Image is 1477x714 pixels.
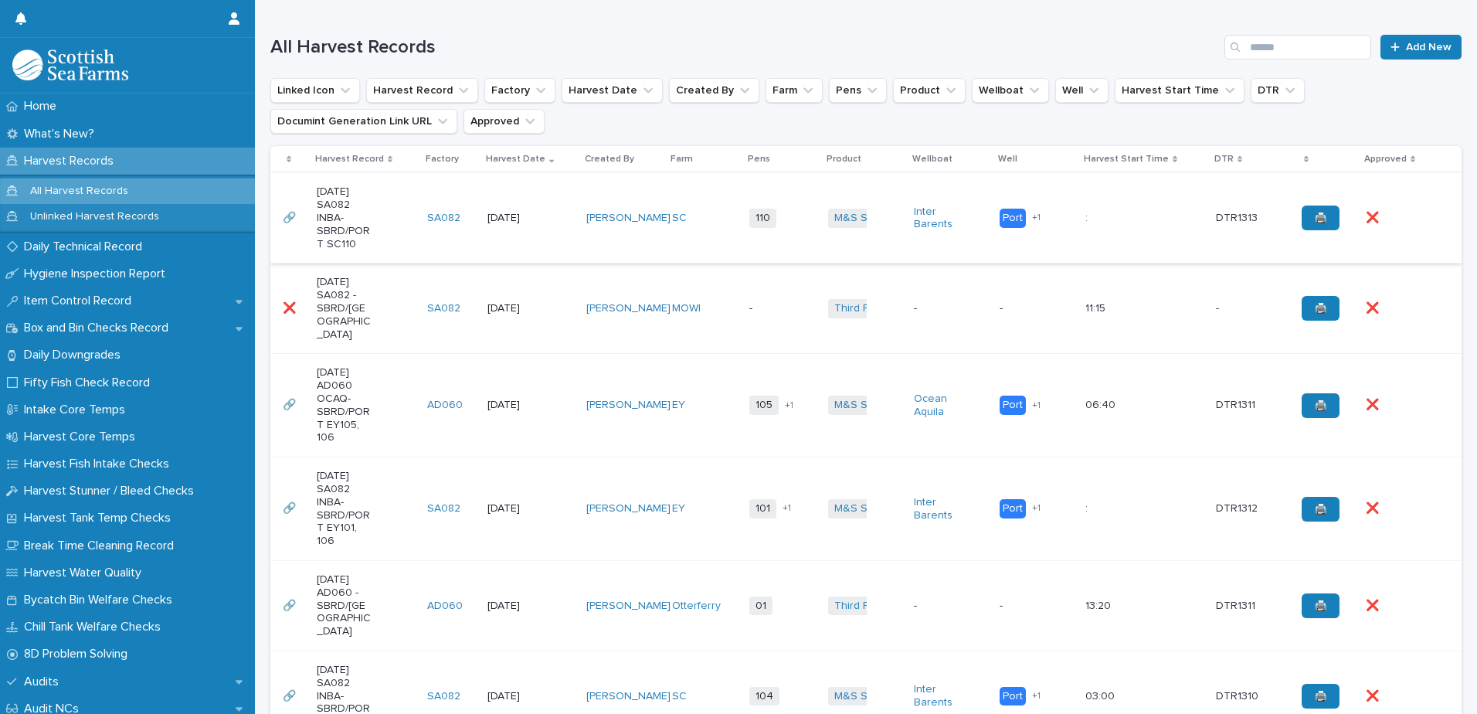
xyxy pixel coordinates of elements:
a: SA082 [427,212,460,225]
span: + 1 [1032,692,1041,701]
p: All Harvest Records [18,185,141,198]
a: [PERSON_NAME] [586,690,671,703]
button: Linked Icon [270,78,360,103]
p: Wellboat [912,151,952,168]
p: ❌ [283,299,299,315]
button: Well [1055,78,1109,103]
p: - [914,600,969,613]
p: DTR1311 [1216,396,1258,412]
button: Documint Generation Link URL [270,109,457,134]
span: 105 [749,396,779,415]
button: Harvest Start Time [1115,78,1244,103]
button: Created By [669,78,759,103]
span: 101 [749,499,776,518]
tr: 🔗🔗 [DATE] AD060 -SBRD/[GEOGRAPHIC_DATA]AD060 [DATE][PERSON_NAME] Otterferry 01Third Party Salmon ... [270,560,1462,651]
p: Unlinked Harvest Records [18,210,171,223]
p: [DATE] [487,502,542,515]
p: DTR1313 [1216,209,1261,225]
tr: 🔗🔗 [DATE] AD060 OCAQ-SBRD/PORT EY105, 106AD060 [DATE][PERSON_NAME] EY 105+1M&S Select Ocean Aquil... [270,354,1462,457]
p: DTR1310 [1216,687,1261,703]
p: 🔗 [283,499,299,515]
a: Inter Barents [914,496,969,522]
p: : [1085,209,1091,225]
span: + 1 [783,504,791,513]
a: 🖨️ [1302,593,1339,618]
a: 🖨️ [1302,393,1339,418]
a: Third Party Salmon [834,600,928,613]
span: + 1 [1032,401,1041,410]
p: Intake Core Temps [18,403,138,417]
a: AD060 [427,600,463,613]
p: Fifty Fish Check Record [18,376,162,390]
div: Port [1000,396,1026,415]
p: [DATE] [487,302,542,315]
p: Harvest Stunner / Bleed Checks [18,484,206,498]
tr: 🔗🔗 [DATE] SA082 INBA-SBRD/PORT SC110SA082 [DATE][PERSON_NAME] SC 110M&S Select Inter Barents Port... [270,173,1462,263]
p: Well [998,151,1017,168]
span: 🖨️ [1314,400,1327,411]
a: [PERSON_NAME] [586,212,671,225]
p: Harvest Core Temps [18,430,148,444]
a: Inter Barents [914,206,969,232]
p: Pens [748,151,770,168]
p: ❌ [1366,499,1382,515]
span: Add New [1406,42,1452,53]
button: Approved [463,109,545,134]
p: Product [827,151,861,168]
p: 🔗 [283,597,299,613]
a: Add New [1380,35,1462,59]
p: Item Control Record [18,294,144,308]
p: 03:00 [1085,687,1118,703]
a: Inter Barents [914,683,969,709]
span: 01 [749,597,772,616]
p: DTR1311 [1216,597,1258,613]
input: Search [1224,35,1371,59]
p: Harvest Records [18,154,126,168]
button: Farm [766,78,823,103]
p: - [914,302,969,315]
p: DTR [1214,151,1234,168]
a: 🖨️ [1302,684,1339,709]
button: Wellboat [972,78,1049,103]
p: [DATE] SA082 INBA-SBRD/PORT SC110 [317,185,372,250]
p: 06:40 [1085,396,1119,412]
p: - [1000,600,1054,613]
span: 🖨️ [1314,212,1327,223]
a: 🖨️ [1302,206,1339,230]
a: SC [672,690,687,703]
p: Approved [1364,151,1407,168]
a: Otterferry [672,600,721,613]
a: M&S Select [834,502,892,515]
span: 104 [749,687,779,706]
a: M&S Select [834,399,892,412]
p: Harvest Fish Intake Checks [18,457,182,471]
p: Created By [585,151,634,168]
p: Harvest Start Time [1084,151,1169,168]
p: Factory [426,151,459,168]
div: Port [1000,209,1026,228]
p: [DATE] AD060 -SBRD/[GEOGRAPHIC_DATA] [317,573,372,638]
h1: All Harvest Records [270,36,1218,59]
img: mMrefqRFQpe26GRNOUkG [12,49,128,80]
p: Daily Downgrades [18,348,133,362]
p: - [1000,302,1054,315]
p: Bycatch Bin Welfare Checks [18,593,185,607]
a: EY [672,502,685,515]
p: ❌ [1366,209,1382,225]
button: Harvest Date [562,78,663,103]
a: AD060 [427,399,463,412]
tr: 🔗🔗 [DATE] SA082 INBA-SBRD/PORT EY101, 106SA082 [DATE][PERSON_NAME] EY 101+1M&S Select Inter Baren... [270,457,1462,561]
span: + 1 [785,401,793,410]
a: Third Party Salmon [834,302,928,315]
a: Ocean Aquila [914,393,969,419]
button: Factory [484,78,555,103]
p: What's New? [18,127,107,141]
p: - [1216,299,1222,315]
div: Port [1000,499,1026,518]
p: [DATE] [487,399,542,412]
span: 🖨️ [1314,303,1327,314]
button: Product [893,78,966,103]
p: ❌ [1366,687,1382,703]
p: ❌ [1366,299,1382,315]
